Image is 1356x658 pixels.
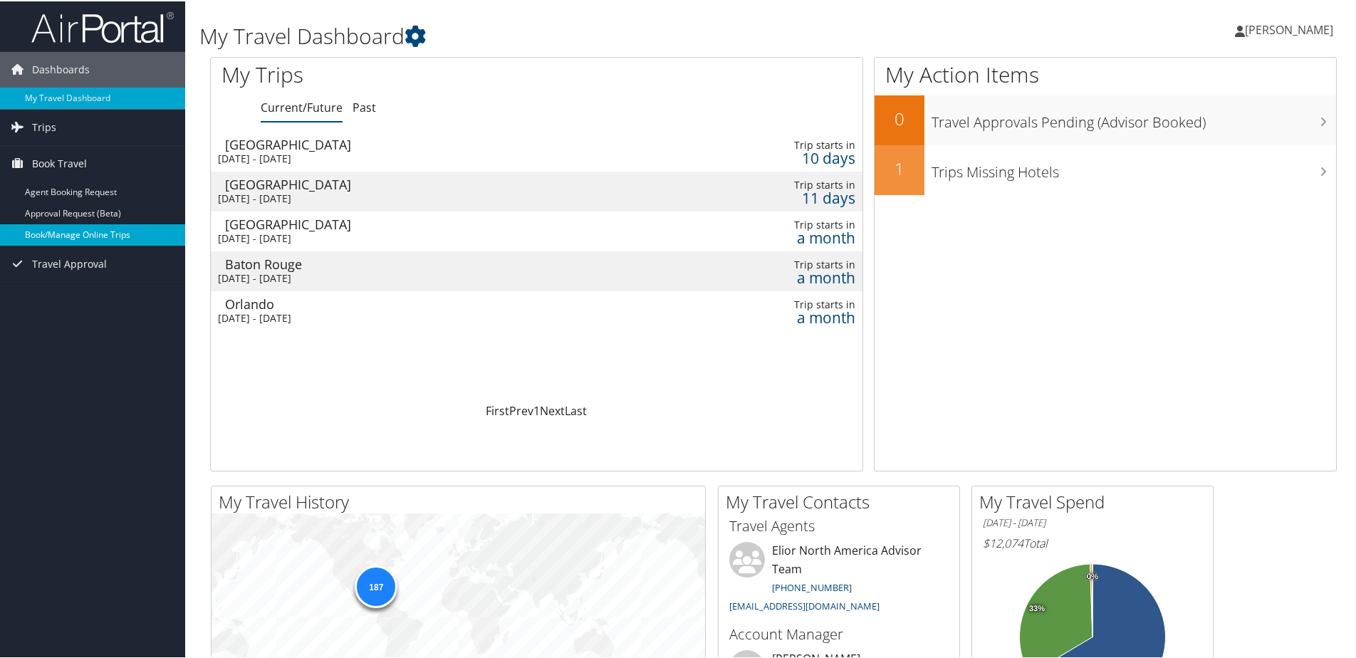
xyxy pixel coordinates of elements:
div: Trip starts in [707,217,855,230]
h1: My Action Items [875,58,1336,88]
tspan: 33% [1029,603,1045,612]
div: Orlando [225,296,625,309]
h2: 1 [875,155,924,179]
div: [DATE] - [DATE] [218,271,618,283]
div: [DATE] - [DATE] [218,151,618,164]
div: a month [707,310,855,323]
h1: My Travel Dashboard [199,20,965,50]
div: 10 days [707,150,855,163]
a: Current/Future [261,98,343,114]
h3: Travel Agents [729,515,949,535]
span: [PERSON_NAME] [1245,21,1333,36]
div: 187 [355,564,397,607]
a: [PHONE_NUMBER] [772,580,852,592]
div: Trip starts in [707,137,855,150]
a: Past [353,98,376,114]
h2: 0 [875,105,924,130]
span: Trips [32,108,56,144]
li: Elior North America Advisor Team [722,540,956,617]
span: Dashboards [32,51,90,86]
img: airportal-logo.png [31,9,174,43]
h6: Total [983,534,1202,550]
a: 0Travel Approvals Pending (Advisor Booked) [875,94,1336,144]
tspan: 1% [1086,571,1097,580]
div: [GEOGRAPHIC_DATA] [225,137,625,150]
a: [PERSON_NAME] [1235,7,1347,50]
a: Last [565,402,587,417]
h2: My Travel Contacts [726,489,959,513]
div: [DATE] - [DATE] [218,231,618,244]
span: Travel Approval [32,245,107,281]
h3: Trips Missing Hotels [932,154,1336,181]
h1: My Trips [221,58,580,88]
div: [GEOGRAPHIC_DATA] [225,216,625,229]
a: [EMAIL_ADDRESS][DOMAIN_NAME] [729,598,880,611]
div: a month [707,230,855,243]
span: $12,074 [983,534,1023,550]
div: [DATE] - [DATE] [218,191,618,204]
a: First [486,402,509,417]
div: Trip starts in [707,257,855,270]
span: Book Travel [32,145,87,180]
tspan: 0% [1087,571,1098,580]
div: Baton Rouge [225,256,625,269]
h2: My Travel Spend [979,489,1213,513]
a: 1Trips Missing Hotels [875,144,1336,194]
div: [GEOGRAPHIC_DATA] [225,177,625,189]
h2: My Travel History [219,489,705,513]
h6: [DATE] - [DATE] [983,515,1202,528]
div: Trip starts in [707,297,855,310]
h3: Travel Approvals Pending (Advisor Booked) [932,104,1336,131]
a: 1 [533,402,540,417]
a: Prev [509,402,533,417]
h3: Account Manager [729,623,949,643]
div: [DATE] - [DATE] [218,310,618,323]
div: 11 days [707,190,855,203]
a: Next [540,402,565,417]
div: Trip starts in [707,177,855,190]
div: a month [707,270,855,283]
